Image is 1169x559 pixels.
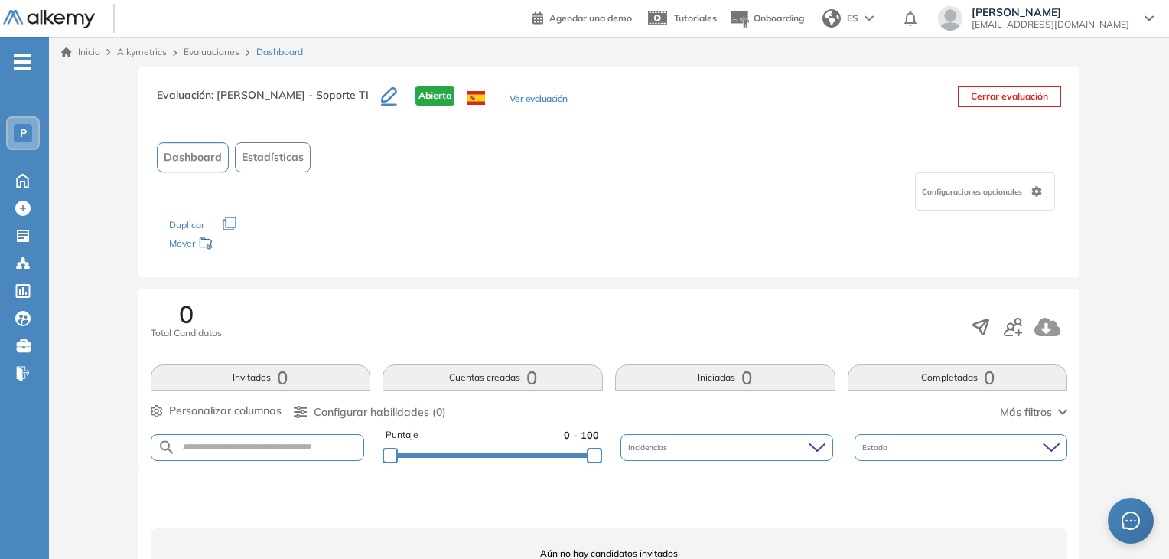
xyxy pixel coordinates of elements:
span: Abierta [415,86,454,106]
a: Agendar una demo [532,8,632,26]
span: Total Candidatos [151,326,222,340]
span: Personalizar columnas [169,403,282,419]
span: ES [847,11,858,25]
button: Iniciadas0 [615,364,835,391]
span: Tutoriales [674,12,717,24]
a: Evaluaciones [184,46,239,57]
span: [EMAIL_ADDRESS][DOMAIN_NAME] [972,18,1129,31]
span: Alkymetrics [117,46,167,57]
span: Estadísticas [242,149,304,165]
span: Incidencias [628,442,670,453]
span: Configuraciones opcionales [922,186,1025,198]
button: Ver evaluación [510,92,568,108]
button: Configurar habilidades (0) [294,404,446,420]
img: ESP [467,91,485,105]
button: Dashboard [157,142,229,172]
span: Configurar habilidades (0) [314,404,446,420]
button: Cuentas creadas0 [383,364,603,391]
span: [PERSON_NAME] [972,6,1129,18]
span: : [PERSON_NAME] - Soporte TI [211,88,369,102]
button: Onboarding [729,2,804,35]
span: Más filtros [1000,404,1052,420]
button: Invitados0 [151,364,371,391]
div: Configuraciones opcionales [915,172,1055,211]
img: arrow [865,15,874,21]
button: Completadas0 [848,364,1068,391]
button: Estadísticas [235,142,311,172]
img: world [822,9,841,28]
span: 0 - 100 [564,428,599,443]
div: Estado [855,434,1067,461]
span: Estado [862,442,891,453]
span: message [1122,512,1140,530]
a: Inicio [61,45,100,59]
img: SEARCH_ALT [158,438,176,457]
h3: Evaluación [157,86,381,118]
div: Mover [169,230,322,259]
span: Dashboard [164,149,222,165]
span: Dashboard [256,45,303,59]
button: Más filtros [1000,404,1067,420]
span: Duplicar [169,219,204,230]
span: Puntaje [386,428,418,443]
div: Incidencias [620,434,833,461]
span: Onboarding [754,12,804,24]
span: P [20,127,27,139]
button: Cerrar evaluación [958,86,1061,107]
span: 0 [179,302,194,326]
img: Logo [3,10,95,29]
button: Personalizar columnas [151,403,282,419]
span: Agendar una demo [549,12,632,24]
i: - [14,60,31,64]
